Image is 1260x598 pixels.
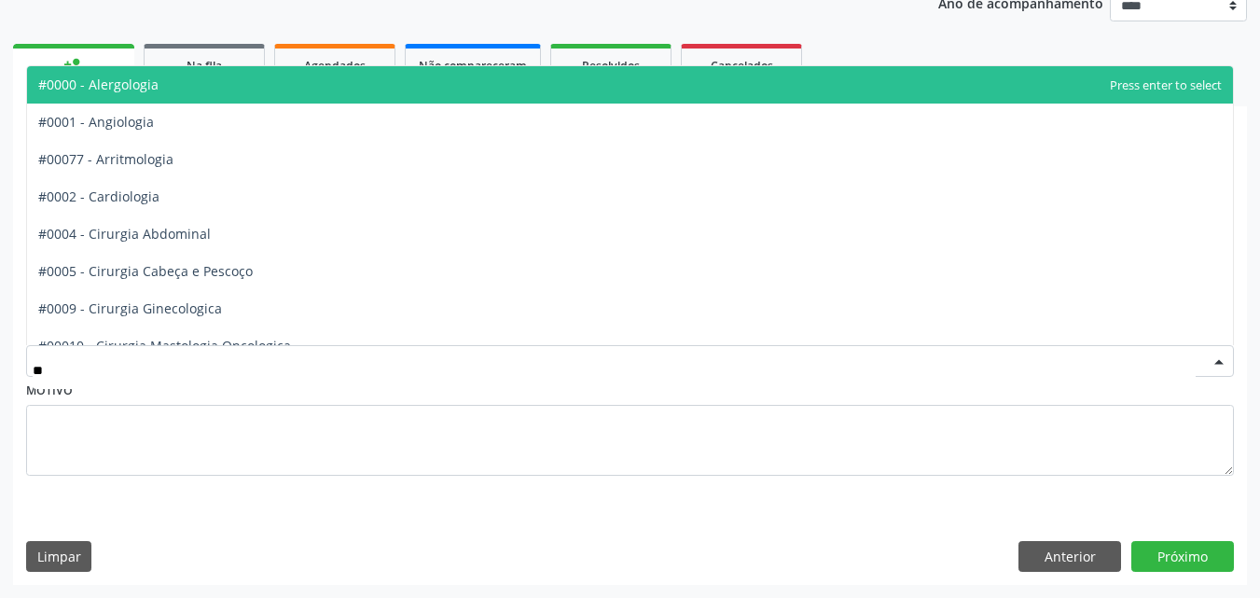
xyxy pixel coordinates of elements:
[38,299,222,317] span: #0009 - Cirurgia Ginecologica
[26,377,73,406] label: Motivo
[711,58,773,74] span: Cancelados
[38,337,291,355] span: #00010 - Cirurgia Mastologia Oncologica
[582,58,640,74] span: Resolvidos
[1131,541,1234,573] button: Próximo
[38,150,173,168] span: #00077 - Arritmologia
[38,76,159,93] span: #0000 - Alergologia
[304,58,366,74] span: Agendados
[419,58,527,74] span: Não compareceram
[1018,541,1121,573] button: Anterior
[187,58,222,74] span: Na fila
[38,113,154,131] span: #0001 - Angiologia
[38,225,211,243] span: #0004 - Cirurgia Abdominal
[38,262,253,280] span: #0005 - Cirurgia Cabeça e Pescoço
[63,55,84,76] div: person_add
[38,188,159,205] span: #0002 - Cardiologia
[26,541,91,573] button: Limpar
